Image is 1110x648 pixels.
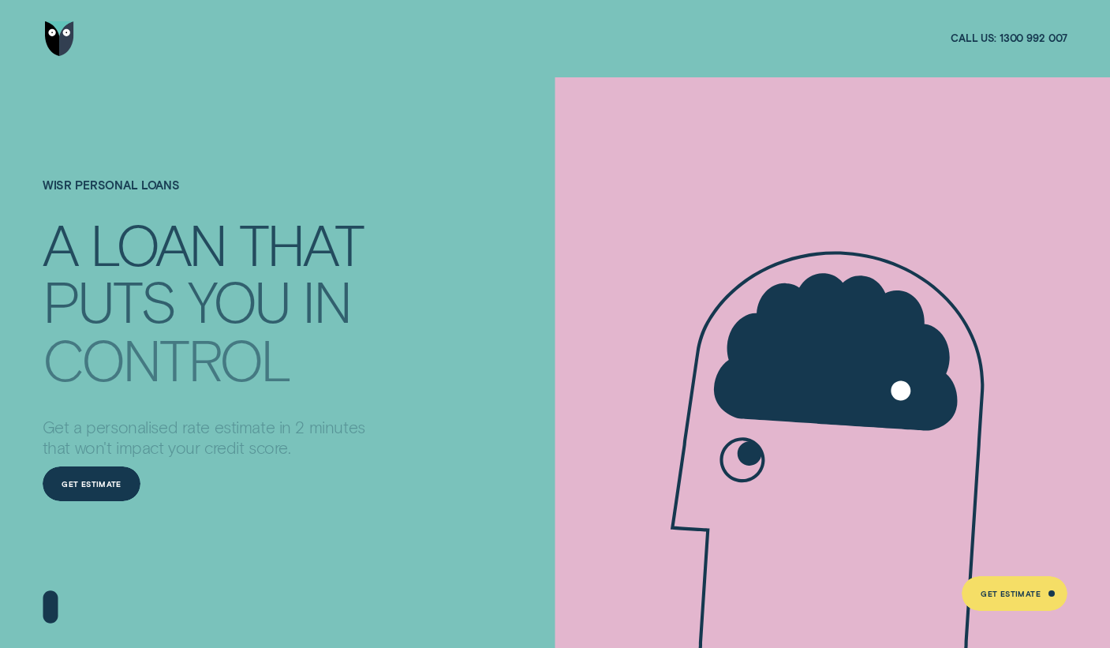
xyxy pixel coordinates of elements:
[90,216,226,270] div: LOAN
[43,212,376,373] h4: A LOAN THAT PUTS YOU IN CONTROL
[951,32,1067,45] a: Call us:1300 992 007
[43,466,141,501] a: Get Estimate
[962,576,1067,611] a: Get Estimate
[302,274,349,328] div: IN
[239,216,363,270] div: THAT
[1000,32,1067,45] span: 1300 992 007
[188,274,289,328] div: YOU
[45,21,74,56] img: Wisr
[43,274,175,328] div: PUTS
[951,32,996,45] span: Call us:
[43,216,77,270] div: A
[43,332,290,386] div: CONTROL
[43,417,376,459] p: Get a personalised rate estimate in 2 minutes that won't impact your credit score.
[43,178,376,214] h1: Wisr Personal Loans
